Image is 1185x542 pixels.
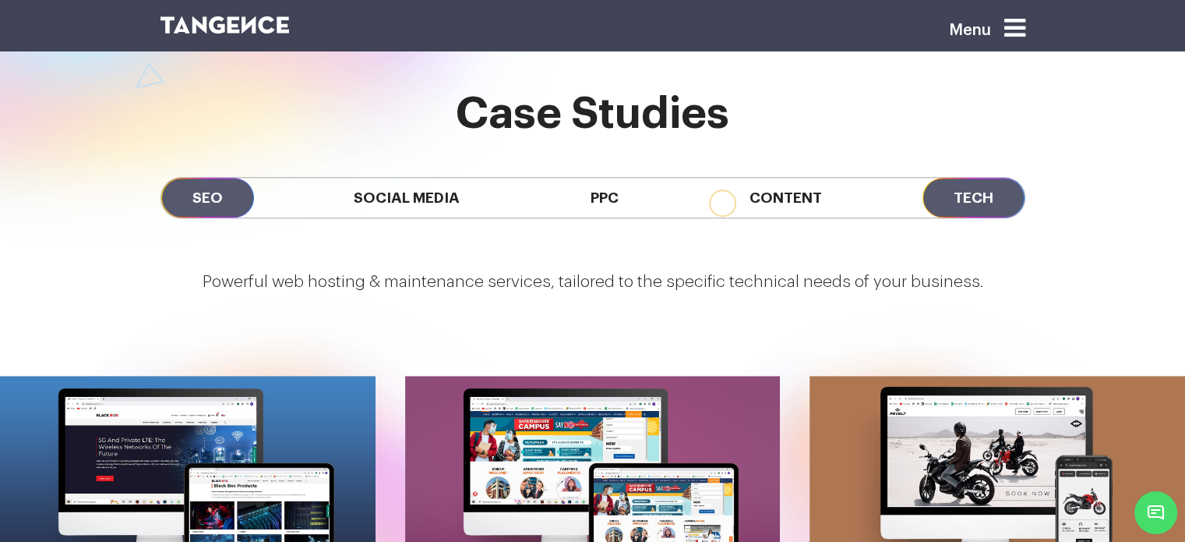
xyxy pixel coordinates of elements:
span: SEO [161,178,254,218]
span: PPC [559,178,650,218]
span: Content [718,178,853,218]
img: logo SVG [160,16,290,34]
h2: Case Studies [160,90,1025,138]
span: Social Media [323,178,491,218]
span: Chat Widget [1134,491,1177,534]
span: Tech [922,178,1025,218]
